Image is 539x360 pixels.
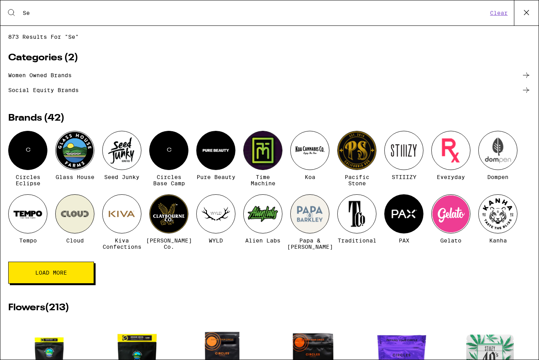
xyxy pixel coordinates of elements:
[18,5,34,13] span: Help
[35,270,67,275] span: Load More
[488,9,510,16] button: Clear
[487,174,508,180] span: Dompen
[305,174,315,180] span: Koa
[19,237,37,244] span: Tempo
[437,174,465,180] span: Everyday
[287,237,333,250] span: Papa & [PERSON_NAME]
[8,303,531,313] h2: Flowers ( 213 )
[149,131,188,170] div: C
[8,131,47,170] div: C
[489,237,507,244] span: Kanha
[8,114,531,123] h2: Brands ( 42 )
[8,85,531,95] a: Social equity brands
[337,174,376,186] span: Pacific Stone
[399,237,409,244] span: PAX
[22,9,488,16] input: Search for products & categories
[440,237,461,244] span: Gelato
[8,174,47,186] span: Circles Eclipse
[8,53,531,63] h2: Categories ( 2 )
[243,174,282,186] span: Time Machine
[338,237,376,244] span: Traditional
[245,237,280,244] span: Alien Labs
[8,34,531,40] span: 873 results for "Se"
[146,237,192,250] span: [PERSON_NAME] Co.
[102,237,141,250] span: Kiva Confections
[56,174,94,180] span: Glass House
[149,174,188,186] span: Circles Base Camp
[392,174,416,180] span: STIIIZY
[197,174,235,180] span: Pure Beauty
[209,237,223,244] span: WYLD
[66,237,84,244] span: Cloud
[104,174,139,180] span: Seed Junky
[8,262,94,284] button: Load More
[8,71,531,80] a: Women owned brands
